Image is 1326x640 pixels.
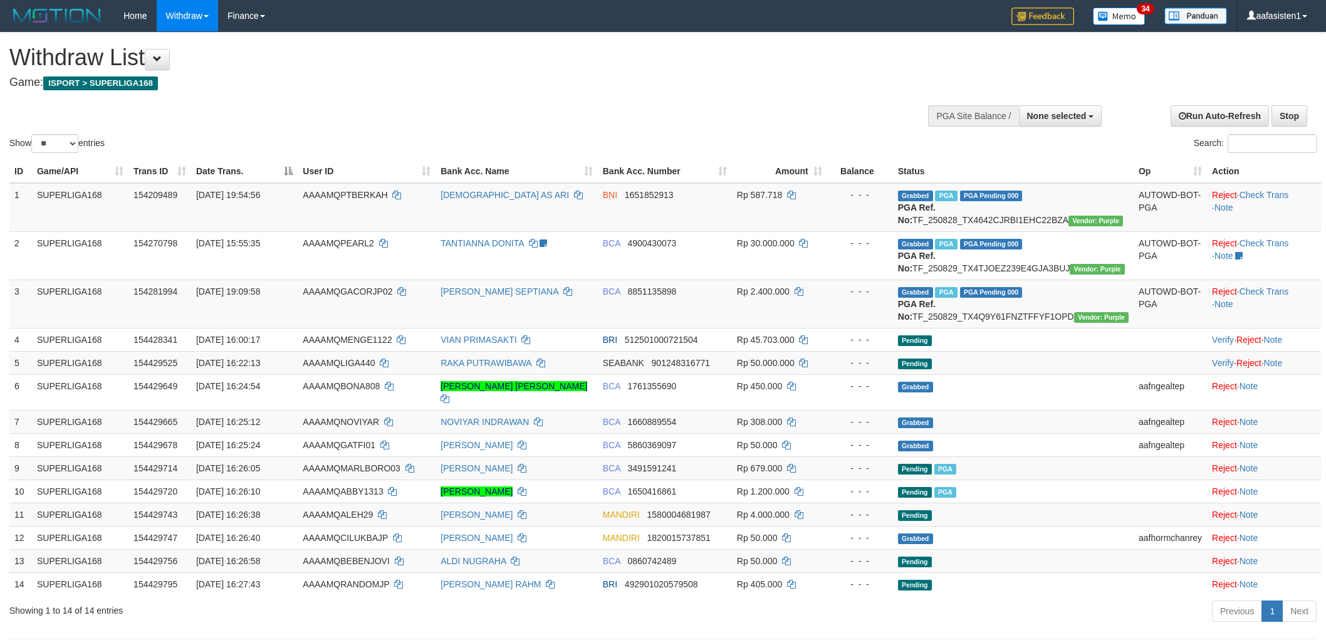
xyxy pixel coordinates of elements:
span: BCA [603,238,620,248]
a: Reject [1212,556,1237,566]
td: AUTOWD-BOT-PGA [1134,231,1207,280]
a: Note [1240,579,1258,589]
span: [DATE] 16:26:58 [196,556,260,566]
span: Copy 1650416861 to clipboard [627,486,676,496]
td: aafngealtep [1134,374,1207,410]
td: · · [1207,328,1321,351]
a: VIAN PRIMASAKTI [441,335,516,345]
a: Reject [1212,579,1237,589]
th: Bank Acc. Name: activate to sort column ascending [436,160,598,183]
td: TF_250828_TX4642CJRBI1EHC22BZA [893,183,1134,232]
span: [DATE] 16:24:54 [196,381,260,391]
span: BCA [603,486,620,496]
span: 154429756 [133,556,177,566]
span: BCA [603,463,620,473]
a: Verify [1212,335,1234,345]
span: Rp 30.000.000 [737,238,795,248]
span: Rp 587.718 [737,190,782,200]
td: 3 [9,280,32,328]
a: Reject [1236,358,1261,368]
td: · [1207,480,1321,503]
a: Note [1240,510,1258,520]
th: User ID: activate to sort column ascending [298,160,436,183]
span: 154429747 [133,533,177,543]
span: [DATE] 16:26:10 [196,486,260,496]
span: Rp 50.000 [737,533,778,543]
td: · [1207,410,1321,433]
td: · [1207,503,1321,526]
input: Search: [1228,134,1317,153]
td: aafhormchanrey [1134,526,1207,549]
td: 8 [9,433,32,456]
th: Status [893,160,1134,183]
div: - - - [832,333,888,346]
span: 154429795 [133,579,177,589]
select: Showentries [31,134,78,153]
th: Bank Acc. Number: activate to sort column ascending [598,160,732,183]
span: Rp 405.000 [737,579,782,589]
span: Pending [898,359,932,369]
span: BCA [603,417,620,427]
h4: Game: [9,76,872,89]
span: [DATE] 16:27:43 [196,579,260,589]
span: 154429743 [133,510,177,520]
a: Reject [1212,238,1237,248]
a: [PERSON_NAME] RAHM [441,579,541,589]
span: AAAAMQNOVIYAR [303,417,379,427]
td: · [1207,374,1321,410]
span: PGA Pending [960,287,1023,298]
span: Vendor URL: https://trx4.1velocity.biz [1074,312,1129,323]
span: Rp 50.000 [737,440,778,450]
span: Copy 492901020579508 to clipboard [625,579,698,589]
a: Reject [1212,190,1237,200]
a: Check Trans [1240,238,1289,248]
a: Note [1214,251,1233,261]
a: RAKA PUTRAWIBAWA [441,358,531,368]
th: Date Trans.: activate to sort column descending [191,160,298,183]
td: 6 [9,374,32,410]
a: Reject [1212,463,1237,473]
a: Stop [1271,105,1307,127]
a: Next [1282,601,1317,622]
span: Rp 2.400.000 [737,286,790,296]
a: Note [1264,335,1283,345]
a: Reject [1212,417,1237,427]
span: Grabbed [898,441,933,451]
span: AAAAMQCILUKBAJP [303,533,388,543]
span: ISPORT > SUPERLIGA168 [43,76,158,90]
img: panduan.png [1164,8,1227,24]
td: SUPERLIGA168 [32,456,128,480]
span: SEABANK [603,358,644,368]
a: ALDI NUGRAHA [441,556,506,566]
div: Showing 1 to 14 of 14 entries [9,599,543,617]
td: · · [1207,280,1321,328]
th: Balance [827,160,893,183]
a: Reject [1236,335,1261,345]
div: - - - [832,532,888,544]
a: Check Trans [1240,286,1289,296]
td: SUPERLIGA168 [32,231,128,280]
td: · · [1207,183,1321,232]
td: 11 [9,503,32,526]
td: 13 [9,549,32,572]
span: BCA [603,286,620,296]
a: Previous [1212,601,1262,622]
span: BCA [603,381,620,391]
span: Marked by aafmaleo [935,239,957,249]
td: SUPERLIGA168 [32,374,128,410]
b: PGA Ref. No: [898,251,936,273]
span: Marked by aafnonsreyleab [935,287,957,298]
a: Note [1240,533,1258,543]
td: 5 [9,351,32,374]
a: Note [1240,556,1258,566]
span: [DATE] 15:55:35 [196,238,260,248]
th: Action [1207,160,1321,183]
td: · [1207,572,1321,595]
span: Marked by aafchhiseyha [935,191,957,201]
td: · · [1207,351,1321,374]
span: MANDIRI [603,533,640,543]
span: Pending [898,580,932,590]
div: - - - [832,416,888,428]
a: Note [1240,463,1258,473]
span: 154429720 [133,486,177,496]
